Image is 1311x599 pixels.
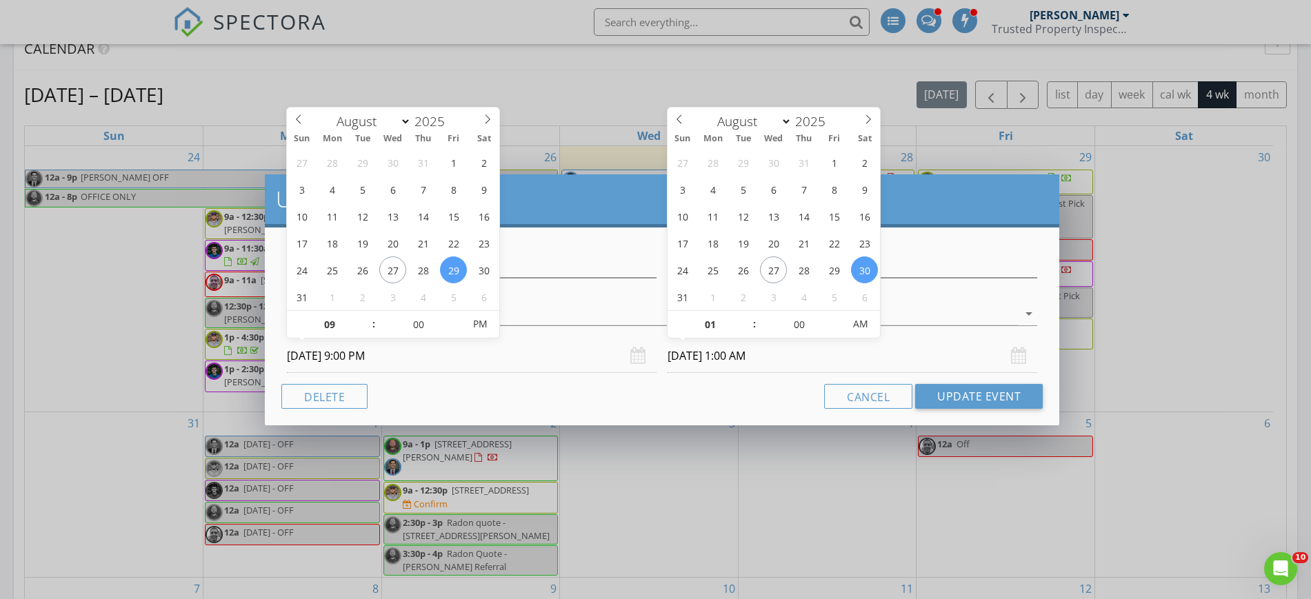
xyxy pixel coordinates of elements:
[379,256,406,283] span: August 27, 2025
[288,230,315,256] span: August 17, 2025
[699,176,726,203] span: August 4, 2025
[379,203,406,230] span: August 13, 2025
[410,256,437,283] span: August 28, 2025
[760,230,787,256] span: August 20, 2025
[669,203,696,230] span: August 10, 2025
[669,230,696,256] span: August 17, 2025
[668,339,1037,373] input: Select date
[759,134,789,143] span: Wed
[461,310,499,338] span: Click to toggle
[699,283,726,310] span: September 1, 2025
[790,176,817,203] span: August 7, 2025
[790,230,817,256] span: August 21, 2025
[440,176,467,203] span: August 8, 2025
[790,149,817,176] span: July 31, 2025
[841,310,879,338] span: Click to toggle
[698,134,728,143] span: Mon
[821,203,848,230] span: August 15, 2025
[760,176,787,203] span: August 6, 2025
[851,230,878,256] span: August 23, 2025
[348,134,378,143] span: Tue
[440,283,467,310] span: September 5, 2025
[470,256,497,283] span: August 30, 2025
[276,185,1048,213] h2: Update Event
[668,134,698,143] span: Sun
[730,203,757,230] span: August 12, 2025
[669,256,696,283] span: August 24, 2025
[792,112,837,130] input: Year
[349,283,376,310] span: September 2, 2025
[819,134,850,143] span: Fri
[790,203,817,230] span: August 14, 2025
[851,149,878,176] span: August 2, 2025
[730,283,757,310] span: September 2, 2025
[821,176,848,203] span: August 8, 2025
[319,256,346,283] span: August 25, 2025
[669,283,696,310] span: August 31, 2025
[760,283,787,310] span: September 3, 2025
[319,230,346,256] span: August 18, 2025
[410,203,437,230] span: August 14, 2025
[440,230,467,256] span: August 22, 2025
[440,149,467,176] span: August 1, 2025
[821,283,848,310] span: September 5, 2025
[760,256,787,283] span: August 27, 2025
[851,283,878,310] span: September 6, 2025
[470,149,497,176] span: August 2, 2025
[915,384,1043,409] button: Update Event
[730,230,757,256] span: August 19, 2025
[319,283,346,310] span: September 1, 2025
[411,112,457,130] input: Year
[1292,552,1308,563] span: 10
[699,149,726,176] span: July 28, 2025
[760,149,787,176] span: July 30, 2025
[730,256,757,283] span: August 26, 2025
[699,203,726,230] span: August 11, 2025
[288,176,315,203] span: August 3, 2025
[379,283,406,310] span: September 3, 2025
[469,134,499,143] span: Sat
[439,134,469,143] span: Fri
[379,230,406,256] span: August 20, 2025
[824,384,912,409] button: Cancel
[288,149,315,176] span: July 27, 2025
[752,310,757,338] span: :
[790,256,817,283] span: August 28, 2025
[288,203,315,230] span: August 10, 2025
[730,149,757,176] span: July 29, 2025
[378,134,408,143] span: Wed
[470,283,497,310] span: September 6, 2025
[821,149,848,176] span: August 1, 2025
[349,230,376,256] span: August 19, 2025
[1264,552,1297,585] iframe: Intercom live chat
[821,256,848,283] span: August 29, 2025
[851,203,878,230] span: August 16, 2025
[410,230,437,256] span: August 21, 2025
[408,134,439,143] span: Thu
[789,134,819,143] span: Thu
[372,310,376,338] span: :
[851,176,878,203] span: August 9, 2025
[730,176,757,203] span: August 5, 2025
[317,134,348,143] span: Mon
[821,230,848,256] span: August 22, 2025
[319,149,346,176] span: July 28, 2025
[470,176,497,203] span: August 9, 2025
[760,203,787,230] span: August 13, 2025
[288,256,315,283] span: August 24, 2025
[379,149,406,176] span: July 30, 2025
[470,203,497,230] span: August 16, 2025
[790,283,817,310] span: September 4, 2025
[728,134,759,143] span: Tue
[410,283,437,310] span: September 4, 2025
[349,256,376,283] span: August 26, 2025
[319,203,346,230] span: August 11, 2025
[349,176,376,203] span: August 5, 2025
[287,339,657,373] input: Select date
[379,176,406,203] span: August 6, 2025
[440,203,467,230] span: August 15, 2025
[669,149,696,176] span: July 27, 2025
[288,283,315,310] span: August 31, 2025
[349,149,376,176] span: July 29, 2025
[851,256,878,283] span: August 30, 2025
